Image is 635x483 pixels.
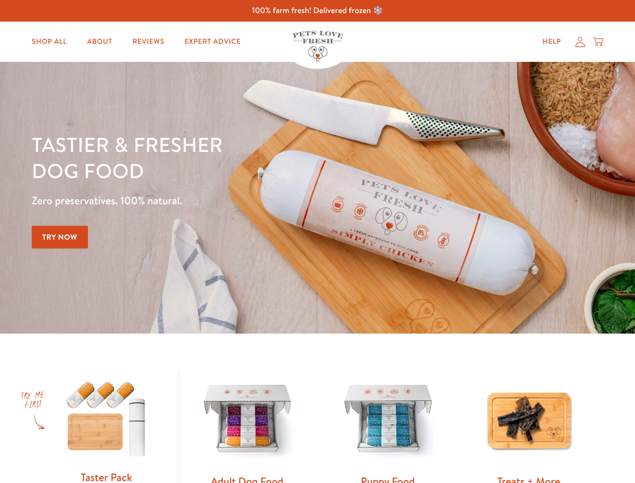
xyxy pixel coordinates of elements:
p: Zero preservatives. 100% natural. [32,192,413,210]
a: Reviews [124,32,172,52]
img: Pets Love Fresh [293,31,343,61]
a: About [79,32,120,52]
a: Try Now [32,226,88,249]
a: Shop All [24,32,75,52]
a: Help [534,32,569,52]
a: Expert Advice [176,32,249,52]
h1: Tastier & fresher dog food [32,131,413,184]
